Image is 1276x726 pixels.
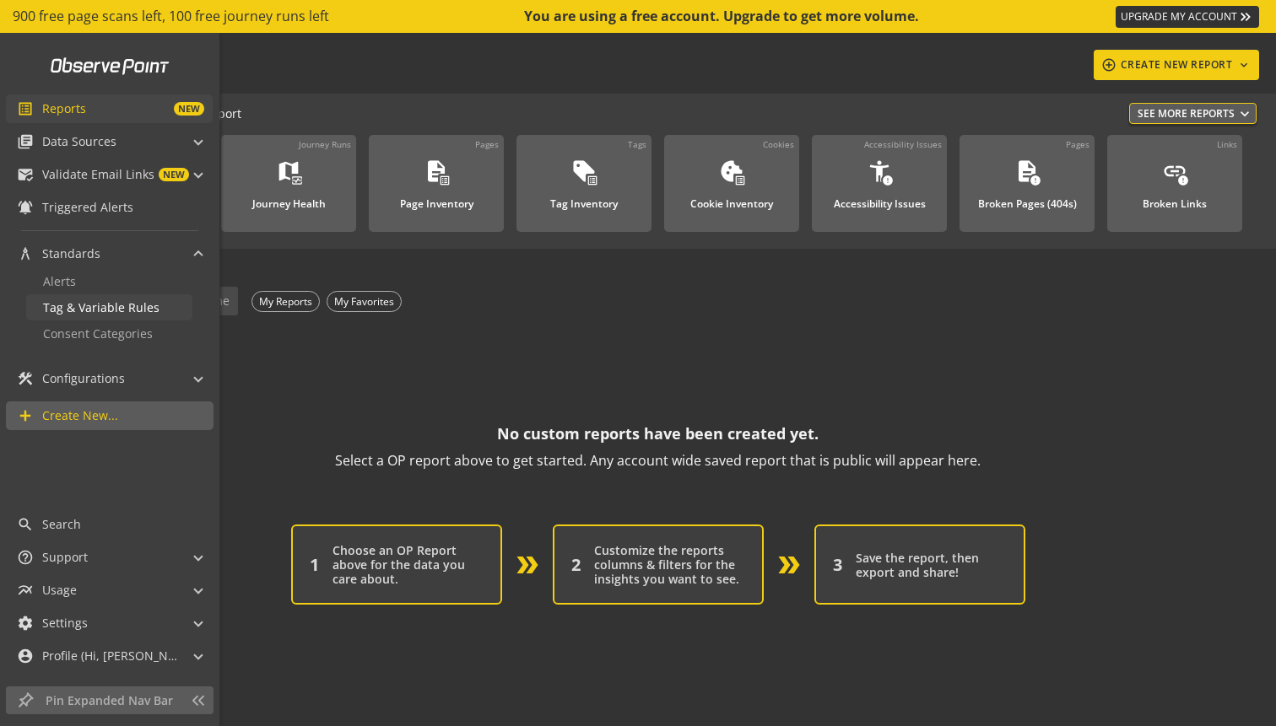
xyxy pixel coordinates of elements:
[424,159,449,184] mat-icon: description
[6,193,213,222] a: Triggered Alerts
[333,543,484,586] div: Choose an OP Report above for the data you care about.
[43,325,153,341] span: Consent Categories
[586,175,598,186] mat-icon: list_alt
[42,133,116,150] span: Data Sources
[299,138,351,150] div: Journey Runs
[1029,175,1041,186] mat-icon: error
[733,175,746,186] mat-icon: list_alt
[42,516,81,533] span: Search
[290,175,303,186] mat-icon: monitor_heart
[42,615,88,632] span: Settings
[174,102,204,116] span: NEW
[335,447,981,474] p: Select a OP report above to get started. Any account wide saved report that is public will appear...
[1116,6,1259,28] a: UPGRADE MY ACCOUNT
[6,127,213,156] mat-expansion-panel-header: Data Sources
[6,364,213,393] mat-expansion-panel-header: Configurations
[664,135,799,232] a: CookiesCookie Inventory
[17,199,34,216] mat-icon: notifications_active
[17,100,34,117] mat-icon: list_alt
[6,268,213,360] div: Standards
[42,199,133,216] span: Triggered Alerts
[475,138,499,150] div: Pages
[42,407,118,424] span: Create New...
[159,168,189,181] span: NEW
[856,551,1007,579] div: Save the report, then export and share!
[6,642,213,670] mat-expansion-panel-header: Profile (Hi, [PERSON_NAME]!)
[13,7,329,26] span: 900 free page scans left, 100 free journey runs left
[43,299,159,315] span: Tag & Variable Rules
[1235,58,1252,72] mat-icon: keyboard_arrow_down
[438,175,451,186] mat-icon: list_alt
[594,543,745,586] div: Customize the reports columns & filters for the insights you want to see.
[73,103,1257,126] div: - Start a New Report
[1094,50,1260,80] button: CREATE NEW REPORT
[252,188,326,210] div: Journey Health
[276,159,301,184] mat-icon: map
[42,648,177,664] span: Profile (Hi, [PERSON_NAME]!)
[310,555,319,575] div: 1
[833,555,842,575] div: 3
[17,549,34,566] mat-icon: help_outline
[42,166,154,183] span: Validate Email Links
[960,135,1095,232] a: PagesBroken Pages (404s)
[6,160,213,189] mat-expansion-panel-header: Validate Email LinksNEW
[17,582,34,599] mat-icon: multiline_chart
[400,188,473,210] div: Page Inventory
[17,407,34,424] mat-icon: add
[1143,188,1207,210] div: Broken Links
[690,188,773,210] div: Cookie Inventory
[881,175,894,186] mat-icon: error
[17,133,34,150] mat-icon: library_books
[1129,103,1257,124] button: See More Reports
[369,135,504,232] a: PagesPage Inventory
[550,188,618,210] div: Tag Inventory
[763,138,794,150] div: Cookies
[1100,57,1117,73] mat-icon: add_circle_outline
[42,549,88,566] span: Support
[516,135,652,232] a: TagsTag Inventory
[864,138,942,150] div: Accessibility Issues
[1176,175,1189,186] mat-icon: error
[1014,159,1040,184] mat-icon: description
[1236,105,1253,122] mat-icon: expand_more
[251,291,320,312] div: My Reports
[221,135,356,232] a: Journey RunsJourney Health
[17,370,34,387] mat-icon: construction
[628,138,646,150] div: Tags
[6,576,213,605] mat-expansion-panel-header: Usage
[6,94,213,123] a: ReportsNEW
[6,510,213,539] a: Search
[43,273,76,289] span: Alerts
[46,692,181,709] span: Pin Expanded Nav Bar
[1217,138,1237,150] div: Links
[497,420,819,447] p: No custom reports have been created yet.
[978,188,1077,210] div: Broken Pages (404s)
[42,370,125,387] span: Configurations
[42,245,100,262] span: Standards
[867,159,892,184] mat-icon: accessibility_new
[17,516,34,533] mat-icon: search
[327,291,402,312] div: My Favorites
[42,100,86,117] span: Reports
[524,7,921,26] div: You are using a free account. Upgrade to get more volume.
[6,609,213,637] mat-expansion-panel-header: Settings
[571,555,581,575] div: 2
[812,135,947,232] a: Accessibility IssuesAccessibility Issues
[1162,159,1187,184] mat-icon: link
[17,615,34,632] mat-icon: settings
[571,159,597,184] mat-icon: sell
[1237,8,1254,25] mat-icon: keyboard_double_arrow_right
[1107,135,1242,232] a: LinksBroken Links
[17,245,34,262] mat-icon: architecture
[17,166,34,183] mat-icon: mark_email_read
[1100,50,1253,80] div: CREATE NEW REPORT
[834,188,926,210] div: Accessibility Issues
[73,249,1242,283] div: SAVED REPORTS
[719,159,744,184] mat-icon: cookie
[42,582,77,599] span: Usage
[17,648,34,664] mat-icon: account_circle
[1066,138,1089,150] div: Pages
[6,239,213,268] mat-expansion-panel-header: Standards
[6,401,214,430] a: Create New...
[6,543,213,572] mat-expansion-panel-header: Support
